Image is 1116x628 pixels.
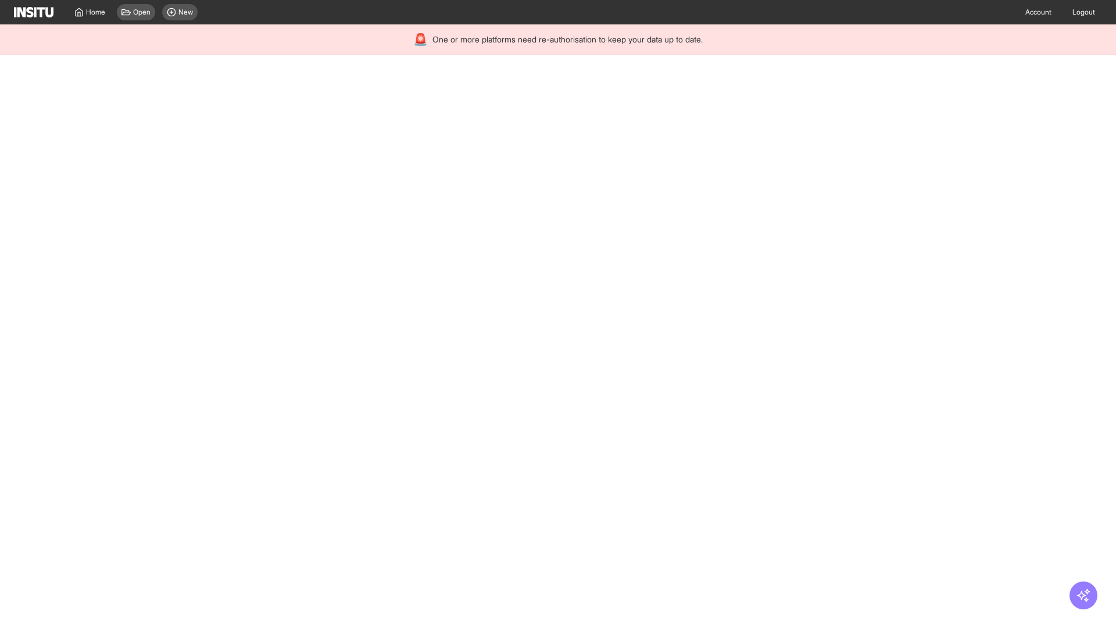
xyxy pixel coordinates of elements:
[178,8,193,17] span: New
[14,7,53,17] img: Logo
[86,8,105,17] span: Home
[432,34,703,45] span: One or more platforms need re-authorisation to keep your data up to date.
[133,8,151,17] span: Open
[413,31,428,48] div: 🚨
